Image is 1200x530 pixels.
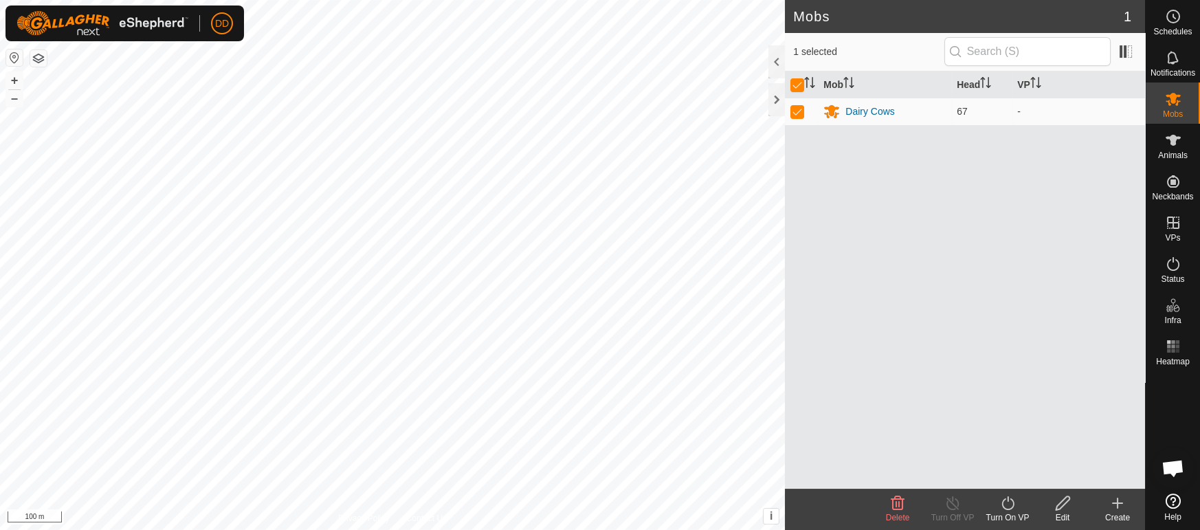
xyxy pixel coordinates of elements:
button: + [6,72,23,89]
td: - [1012,98,1145,125]
input: Search (S) [944,37,1111,66]
div: Turn Off VP [925,511,980,524]
div: Turn On VP [980,511,1035,524]
th: Mob [818,71,951,98]
div: Create [1090,511,1145,524]
span: Schedules [1153,27,1192,36]
span: Delete [886,513,910,522]
span: Animals [1158,151,1188,159]
span: 1 [1124,6,1131,27]
p-sorticon: Activate to sort [1030,79,1041,90]
div: Edit [1035,511,1090,524]
span: VPs [1165,234,1180,242]
p-sorticon: Activate to sort [804,79,815,90]
span: Neckbands [1152,192,1193,201]
th: Head [951,71,1012,98]
div: Dairy Cows [845,104,895,119]
span: Status [1161,275,1184,283]
button: Map Layers [30,50,47,67]
span: 67 [957,106,968,117]
span: Heatmap [1156,357,1190,366]
span: Mobs [1163,110,1183,118]
a: Contact Us [406,512,447,525]
span: DD [215,16,229,31]
span: Infra [1164,316,1181,324]
button: Reset Map [6,49,23,66]
h2: Mobs [793,8,1124,25]
span: Help [1164,513,1181,521]
p-sorticon: Activate to sort [980,79,991,90]
span: Notifications [1151,69,1195,77]
a: Privacy Policy [338,512,390,525]
img: Gallagher Logo [16,11,188,36]
p-sorticon: Activate to sort [843,79,854,90]
button: – [6,90,23,107]
span: 1 selected [793,45,944,59]
div: Open chat [1153,448,1194,489]
button: i [764,509,779,524]
th: VP [1012,71,1145,98]
a: Help [1146,488,1200,527]
span: i [770,510,773,522]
